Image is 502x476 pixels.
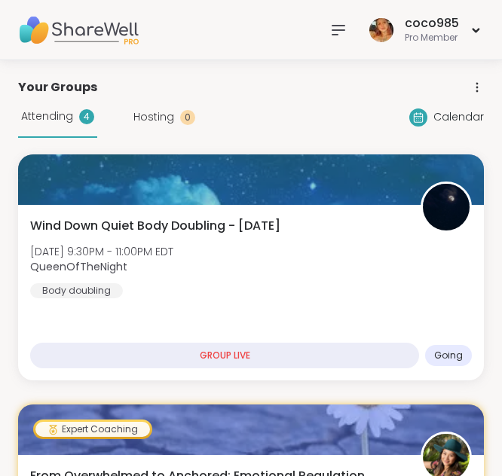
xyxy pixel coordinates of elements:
[30,259,127,274] b: QueenOfTheNight
[30,217,280,235] span: Wind Down Quiet Body Doubling - [DATE]
[30,343,419,368] div: GROUP LIVE
[433,109,484,125] span: Calendar
[180,110,195,125] div: 0
[405,15,459,32] div: coco985
[18,78,97,96] span: Your Groups
[21,108,73,124] span: Attending
[369,18,393,42] img: coco985
[405,32,459,44] div: Pro Member
[30,283,123,298] div: Body doubling
[18,4,139,56] img: ShareWell Nav Logo
[434,349,463,362] span: Going
[35,422,150,437] div: Expert Coaching
[79,109,94,124] div: 4
[133,109,174,125] span: Hosting
[423,184,470,230] img: QueenOfTheNight
[30,244,173,259] span: [DATE] 9:30PM - 11:00PM EDT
